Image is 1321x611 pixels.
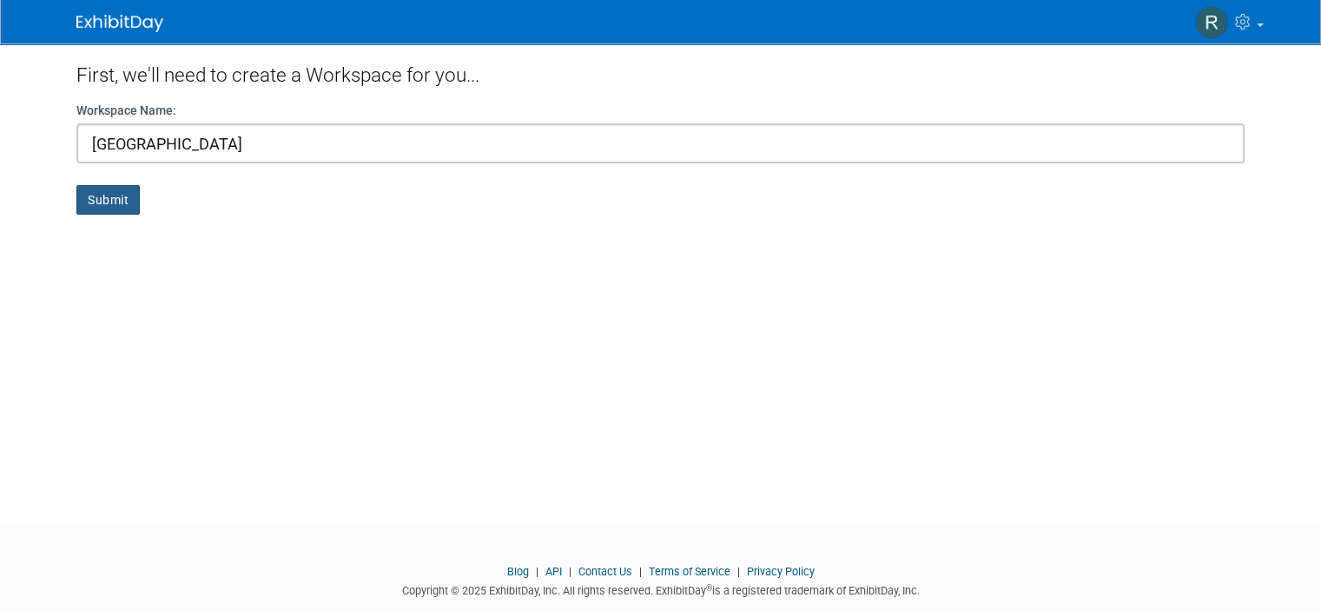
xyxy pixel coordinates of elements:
img: Rahul Gupta [1195,6,1228,39]
span: | [565,565,576,578]
a: Contact Us [578,565,632,578]
a: Blog [507,565,529,578]
img: ExhibitDay [76,15,163,32]
span: | [733,565,744,578]
span: | [635,565,646,578]
a: API [545,565,562,578]
a: Privacy Policy [747,565,815,578]
div: First, we'll need to create a Workspace for you... [76,43,1245,102]
span: | [532,565,543,578]
label: Workspace Name: [76,102,176,119]
sup: ® [706,583,712,593]
a: Terms of Service [649,565,730,578]
button: Submit [76,185,140,215]
input: Name of your organization [76,123,1245,163]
